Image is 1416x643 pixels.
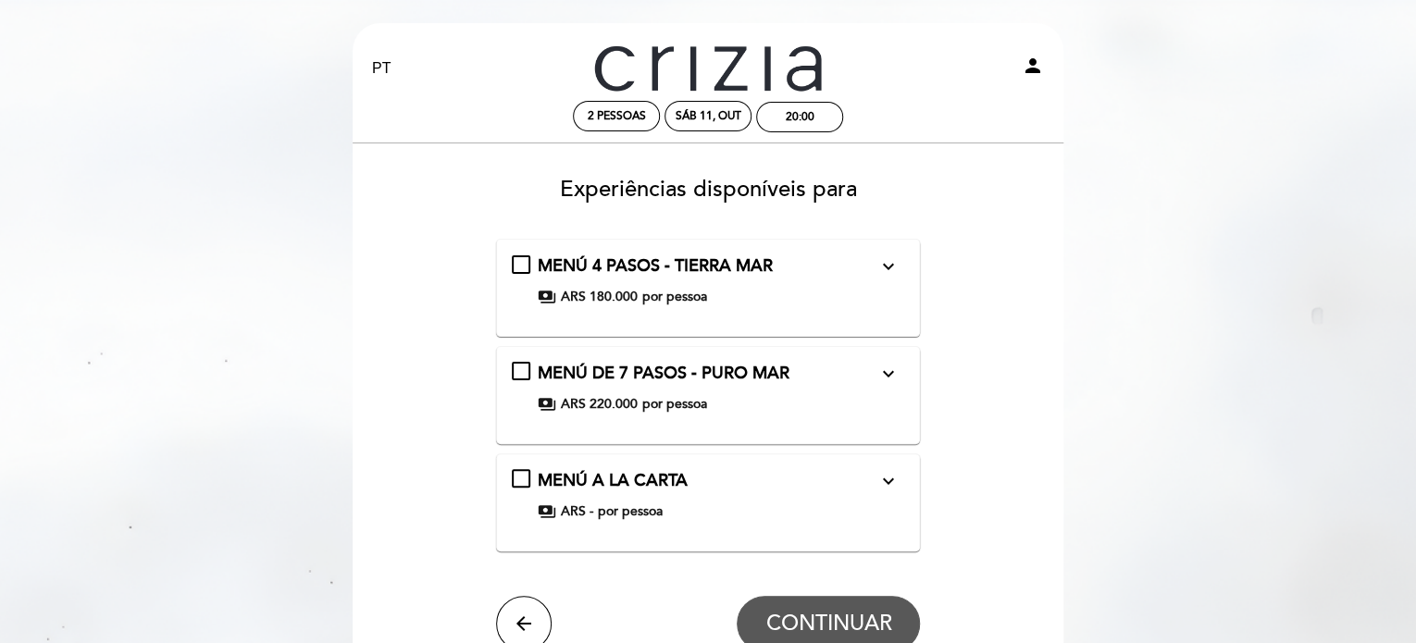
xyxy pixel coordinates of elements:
span: por pessoa [642,288,707,306]
md-checkbox: MENÚ A LA CARTA expand_more payments ARS - por pessoa [512,469,905,521]
span: payments [538,288,556,306]
i: expand_more [876,363,899,385]
div: 20:00 [786,110,814,124]
span: payments [538,502,556,521]
i: arrow_back [513,612,535,635]
span: MENÚ DE 7 PASOS - PURO MAR [538,363,789,383]
span: MENÚ 4 PASOS - TIERRA MAR [538,255,773,276]
md-checkbox: MENÚ DE 7 PASOS - PURO MAR expand_more Menú de 7 pasos.- Incluye aguas + café & infusión. - El me... [512,362,905,414]
button: expand_more [871,254,904,278]
span: ARS 180.000 [561,288,638,306]
md-checkbox: MENÚ 4 PASOS - TIERRA MAR expand_more Menú de 4 pasos.- Incluye aguas + café & infusión. - El men... [512,254,905,306]
div: Sáb 11, out [676,109,741,123]
span: por pessoa [598,502,663,521]
i: person [1022,55,1044,77]
span: MENÚ A LA CARTA [538,470,688,490]
button: expand_more [871,362,904,386]
span: Experiências disponíveis para [560,176,857,203]
span: por pessoa [642,395,707,414]
span: ARS 220.000 [561,395,638,414]
i: expand_more [876,255,899,278]
button: expand_more [871,469,904,493]
span: ARS - [561,502,593,521]
span: payments [538,395,556,414]
a: Crizia [592,43,824,94]
i: expand_more [876,470,899,492]
span: 2 pessoas [588,109,646,123]
span: CONTINUAR [765,611,891,637]
button: person [1022,55,1044,83]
